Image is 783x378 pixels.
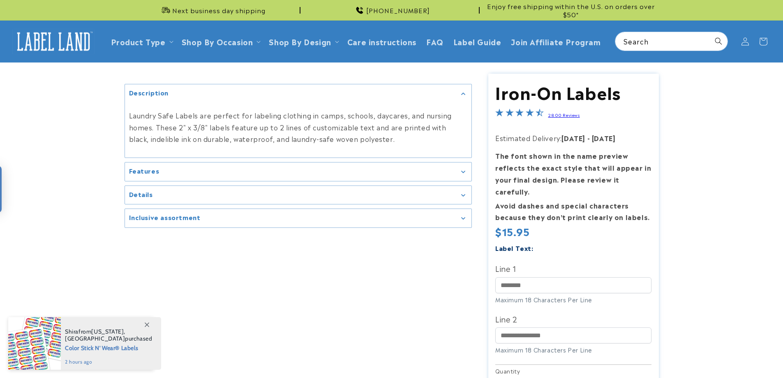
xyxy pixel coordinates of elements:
span: $15.95 [495,225,530,238]
div: Maximum 18 Characters Per Line [495,346,651,354]
h2: Inclusive assortment [129,213,201,221]
span: [US_STATE] [91,328,124,335]
a: Shop By Design [269,36,331,47]
span: Label Guide [453,37,501,46]
span: [PHONE_NUMBER] [366,6,430,14]
strong: [DATE] [561,133,585,143]
a: Join Affiliate Program [506,32,605,51]
span: [GEOGRAPHIC_DATA] [65,335,125,342]
strong: [DATE] [592,133,616,143]
span: from , purchased [65,328,152,342]
summary: Shop By Design [264,32,342,51]
span: Shop By Occasion [182,37,253,46]
label: Label Text: [495,243,534,253]
a: Label Land [9,26,98,57]
h2: Description [129,88,169,97]
span: Care instructions [347,37,416,46]
strong: The font shown in the name preview reflects the exact style that will appear in your final design... [495,151,651,196]
h1: Iron-On Labels [495,81,651,102]
summary: Description [125,84,471,103]
img: Label Land [12,29,95,54]
summary: Product Type [106,32,177,51]
span: Next business day shipping [172,6,266,14]
summary: Shop By Occasion [177,32,264,51]
strong: - [587,133,590,143]
a: Label Guide [448,32,506,51]
span: Enjoy free shipping within the U.S. on orders over $50* [483,2,659,18]
legend: Quantity [495,367,521,375]
span: 4.5-star overall rating [495,109,544,119]
a: Care instructions [342,32,421,51]
span: FAQ [426,37,443,46]
summary: Inclusive assortment [125,209,471,227]
label: Line 1 [495,262,651,275]
h2: Features [129,167,159,175]
a: 2800 Reviews [548,112,580,118]
button: Search [709,32,728,50]
div: Maximum 18 Characters Per Line [495,295,651,304]
strong: Avoid dashes and special characters because they don’t print clearly on labels. [495,200,650,222]
label: Line 2 [495,312,651,325]
h2: Details [129,190,153,198]
p: Estimated Delivery: [495,132,651,144]
span: Shira [65,328,79,335]
summary: Features [125,162,471,181]
media-gallery: Gallery Viewer [125,84,472,227]
summary: Details [125,186,471,204]
span: Join Affiliate Program [511,37,601,46]
a: Product Type [111,36,166,47]
p: Laundry Safe Labels are perfect for labeling clothing in camps, schools, daycares, and nursing ho... [129,109,467,145]
a: FAQ [421,32,448,51]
